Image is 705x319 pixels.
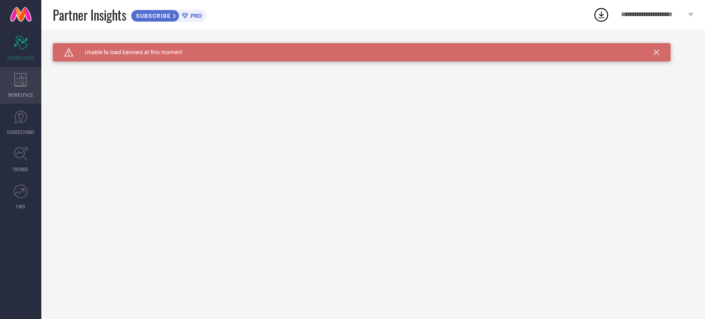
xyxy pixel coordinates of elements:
span: PRO [188,12,202,19]
span: SUBSCRIBE [131,12,173,19]
span: SCORECARDS [7,54,34,61]
span: TRENDS [13,166,28,173]
span: WORKSPACE [8,91,34,98]
a: SUBSCRIBEPRO [131,7,207,22]
span: FWD [17,203,25,210]
span: Unable to load banners at this moment [73,49,182,56]
span: Partner Insights [53,6,126,24]
div: Unable to load filters at this moment. Please try later. [53,43,694,50]
div: Open download list [593,6,610,23]
span: SUGGESTIONS [7,129,35,135]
